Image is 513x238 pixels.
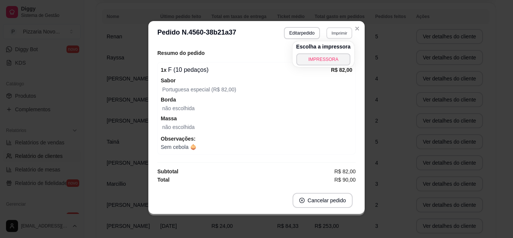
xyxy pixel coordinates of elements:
[326,27,352,39] button: Imprimir
[334,176,356,184] span: R$ 90,00
[299,198,305,203] span: close-circle
[210,86,236,92] span: (R$ 82,00)
[162,124,195,130] span: não escolhida
[161,143,352,151] span: Sem cebola 🧅
[157,177,169,183] strong: Total
[331,67,352,73] strong: R$ 82,00
[161,97,176,103] strong: Borda
[162,86,210,92] span: Portuguesa especial
[157,50,205,56] strong: Resumo do pedido
[293,193,353,208] button: close-circleCancelar pedido
[161,67,167,73] strong: 1 x
[162,105,195,111] span: não escolhida
[296,53,351,65] button: IMPRESSORA
[157,168,178,174] strong: Subtotal
[157,27,236,39] h3: Pedido N. 4560-38b21a37
[296,43,351,50] h4: Escolha a impressora
[161,77,176,83] strong: Sabor
[284,27,320,39] button: Editarpedido
[161,65,331,74] div: F (10 pedaços)
[161,115,177,121] strong: Massa
[161,136,196,142] strong: Observações:
[351,23,363,35] button: Close
[334,167,356,176] span: R$ 82,00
